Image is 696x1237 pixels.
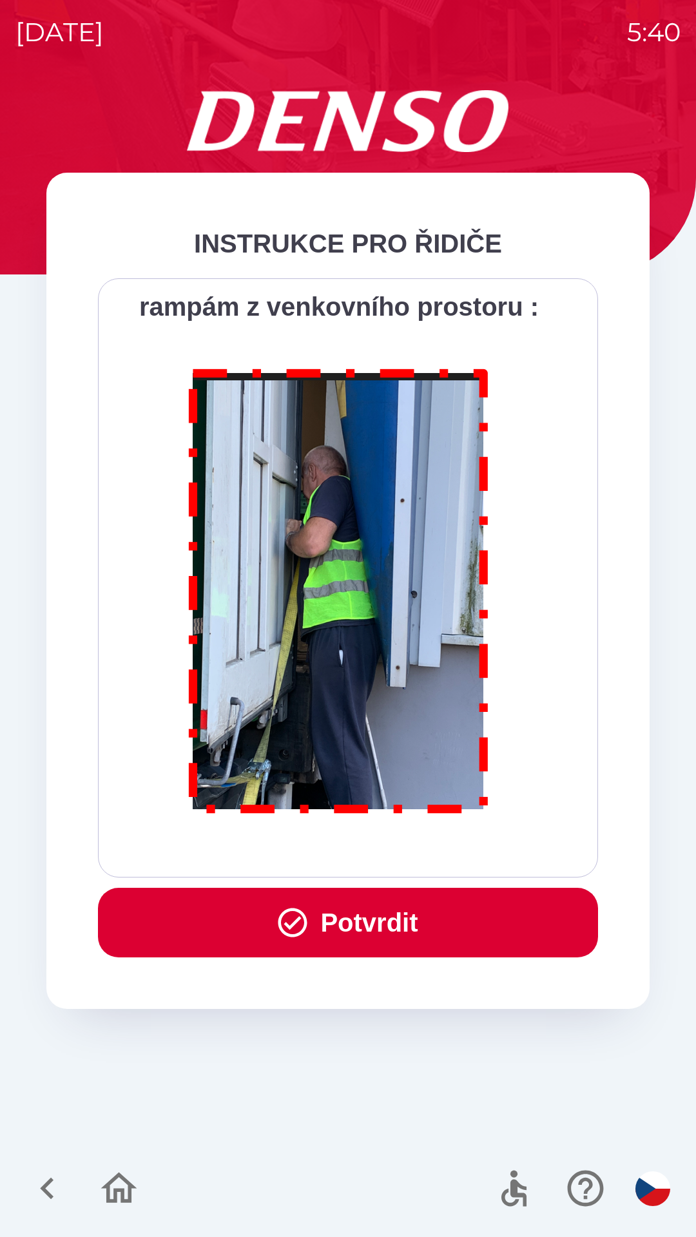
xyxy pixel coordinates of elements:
[635,1171,670,1206] img: cs flag
[98,224,598,263] div: INSTRUKCE PRO ŘIDIČE
[98,888,598,957] button: Potvrdit
[46,90,650,152] img: Logo
[15,13,104,52] p: [DATE]
[627,13,681,52] p: 5:40
[174,352,504,825] img: M8MNayrTL6gAAAABJRU5ErkJggg==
